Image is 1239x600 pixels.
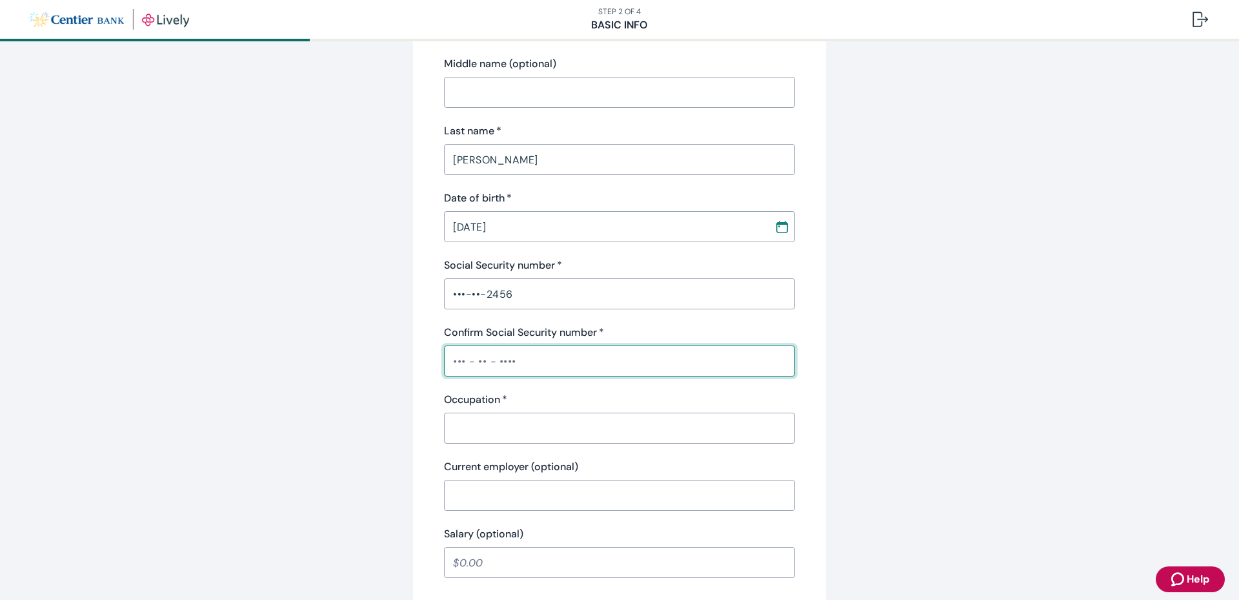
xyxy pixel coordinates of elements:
[444,325,604,340] label: Confirm Social Security number
[444,281,795,307] input: ••• - •• - ••••
[444,526,523,542] label: Salary (optional)
[444,56,556,72] label: Middle name (optional)
[776,220,789,233] svg: Calendar
[28,9,189,30] img: Lively
[444,392,507,408] label: Occupation
[771,215,794,238] button: Choose date, selected date is Sep 29, 1963
[1182,4,1218,35] button: Log out
[444,459,578,475] label: Current employer (optional)
[444,550,795,575] input: $0.00
[1156,566,1225,592] button: Zendesk support iconHelp
[444,191,512,206] label: Date of birth
[444,348,795,374] input: ••• - •• - ••••
[444,258,562,273] label: Social Security number
[444,214,765,240] input: MM / DD / YYYY
[1171,572,1187,587] svg: Zendesk support icon
[1187,572,1209,587] span: Help
[444,123,501,139] label: Last name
